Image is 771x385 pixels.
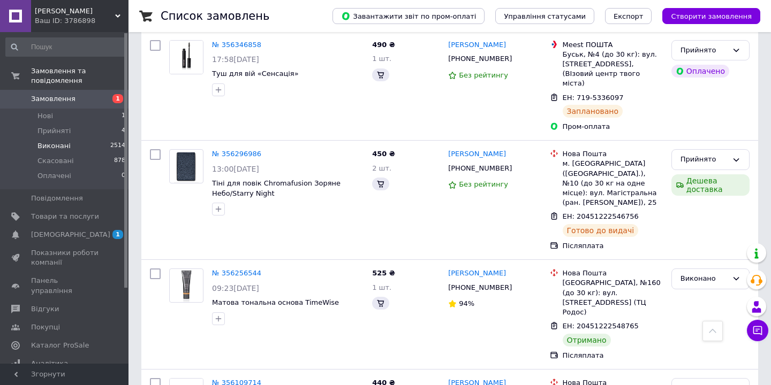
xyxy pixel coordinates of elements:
span: Аналітика [31,359,68,368]
span: 13:00[DATE] [212,165,259,173]
a: Матова тональна основа TimeWise [212,298,339,306]
button: Створити замовлення [662,8,760,24]
span: Товари та послуги [31,212,99,221]
span: Управління статусами [504,12,586,20]
span: 0 [122,171,125,181]
span: 94% [459,299,474,307]
span: 17:58[DATE] [212,55,259,64]
span: ЕН: 719-5336097 [563,94,624,102]
span: 1 [112,94,123,103]
div: Готово до видачі [563,224,639,237]
div: Післяплата [563,351,663,360]
span: 490 ₴ [372,41,395,49]
div: м. [GEOGRAPHIC_DATA] ([GEOGRAPHIC_DATA].), №10 (до 30 кг на одне місце): вул. Магістральна (ран. ... [563,159,663,207]
a: [PERSON_NAME] [448,268,506,279]
span: Замовлення та повідомлення [31,66,128,86]
div: Отримано [563,334,611,346]
div: [PHONE_NUMBER] [446,52,514,66]
input: Пошук [5,37,126,57]
span: Каталог ProSale [31,341,89,350]
span: 09:23[DATE] [212,284,259,292]
span: Замовлення [31,94,75,104]
div: Післяплата [563,241,663,251]
a: № 356346858 [212,41,261,49]
div: Meest ПОШТА [563,40,663,50]
span: 1 шт. [372,283,391,291]
span: ЕН: 20451222546756 [563,212,639,220]
span: Показники роботи компанії [31,248,99,267]
span: Відгуки [31,304,59,314]
img: Фото товару [170,41,203,74]
a: № 356256544 [212,269,261,277]
span: Скасовані [37,156,74,166]
a: Туш для вій «Сенсація» [212,70,299,78]
span: Створити замовлення [671,12,752,20]
div: Оплачено [671,65,729,78]
div: [PHONE_NUMBER] [446,161,514,175]
span: 2514 [110,141,125,151]
span: 878 [114,156,125,166]
a: Фото товару [169,149,203,183]
span: 4 [122,126,125,136]
div: Пром-оплата [563,122,663,132]
div: [GEOGRAPHIC_DATA], №160 (до 30 кг): вул. [STREET_ADDRESS] (ТЦ Родос) [563,278,663,317]
span: Нові [37,111,53,121]
div: Ваш ID: 3786898 [35,16,128,26]
span: Завантажити звіт по пром-оплаті [341,11,476,21]
span: Прийняті [37,126,71,136]
div: Заплановано [563,105,623,118]
span: Без рейтингу [459,180,508,188]
a: [PERSON_NAME] [448,149,506,159]
div: Прийнято [681,154,728,165]
a: Тіні для повік Chromafusion Зоряне Небо/Starry Night [212,179,341,197]
a: [PERSON_NAME] [448,40,506,50]
button: Чат з покупцем [747,320,768,341]
span: 1 [122,111,125,121]
h1: Список замовлень [161,10,269,22]
span: Без рейтингу [459,71,508,79]
span: ЕН: 20451222548765 [563,322,639,330]
div: [PHONE_NUMBER] [446,281,514,295]
div: Прийнято [681,45,728,56]
button: Управління статусами [495,8,594,24]
span: Оплачені [37,171,71,181]
span: Повідомлення [31,194,83,203]
span: Панель управління [31,276,99,295]
a: Фото товару [169,268,203,303]
span: 525 ₴ [372,269,395,277]
div: Нова Пошта [563,268,663,278]
a: Фото товару [169,40,203,74]
div: Нова Пошта [563,149,663,159]
img: Фото товару [174,150,199,183]
div: Виконано [681,273,728,284]
span: Виконані [37,141,71,151]
button: Експорт [605,8,652,24]
span: Мері Кей Ніна [35,6,115,16]
a: № 356296986 [212,150,261,158]
div: Дешева доставка [671,174,750,196]
button: Завантажити звіт по пром-оплаті [332,8,485,24]
a: Створити замовлення [652,12,760,20]
div: Буськ, №4 (до 30 кг): вул. [STREET_ADDRESS], (ВІзовий центр твого міста) [563,50,663,89]
span: [DEMOGRAPHIC_DATA] [31,230,110,240]
span: 450 ₴ [372,150,395,158]
img: Фото товару [174,269,199,302]
span: Експорт [614,12,644,20]
span: 2 шт. [372,164,391,172]
span: Покупці [31,322,60,332]
span: 1 шт. [372,55,391,63]
span: 1 [112,230,123,239]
